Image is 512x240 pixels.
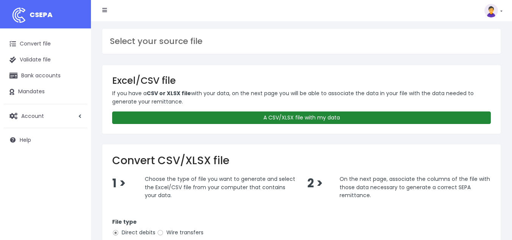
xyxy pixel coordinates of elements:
h3: Select your source file [110,36,493,46]
span: CSEPA [30,10,53,19]
span: Account [21,112,44,119]
span: Choose the type of file you want to generate and select the Excel/CSV file from your computer tha... [145,175,295,199]
img: profile [484,4,498,17]
span: On the next page, associate the columns of the file with those data necessary to generate a corre... [340,175,490,199]
a: Bank accounts [4,68,87,84]
a: Convert file [4,36,87,52]
h3: Excel/CSV file [112,75,491,86]
label: Direct debits [112,229,155,237]
a: Mandates [4,84,87,100]
span: 1 > [112,175,126,191]
strong: File type [112,218,137,226]
label: Wire transfers [157,229,204,237]
h2: Convert CSV/XLSX file [112,154,491,167]
a: Help [4,132,87,148]
a: Account [4,108,87,124]
p: If you have a with your data, on the next page you will be able to associate the data in your fil... [112,89,491,106]
span: Help [20,136,31,143]
img: logo [9,6,28,25]
span: 2 > [307,175,323,191]
strong: CSV or XLSX file [147,89,191,97]
a: Validate file [4,52,87,68]
a: A CSV/XLSX file with my data [112,111,491,124]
